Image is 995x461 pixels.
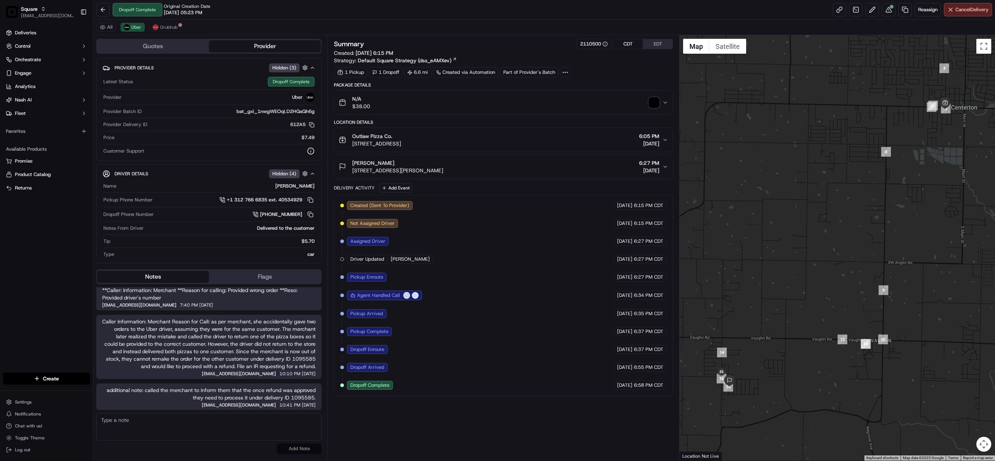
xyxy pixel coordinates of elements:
[227,197,302,203] span: +1 312 766 6835 ext. 40534929
[180,303,198,307] span: 7:40 PM
[131,24,141,30] span: Uber
[60,106,123,119] a: 💻API Documentation
[976,39,991,54] button: Toggle fullscreen view
[352,95,370,103] span: N/A
[15,109,57,116] span: Knowledge Base
[102,286,316,301] span: **Caller: Information: Merchant **Reason for calling: Provided wrong order **Reso: Provided drive...
[941,104,951,113] div: 5
[6,171,87,178] a: Product Catalog
[153,24,159,30] img: 5e692f75ce7d37001a5d71f1
[15,411,41,417] span: Notifications
[103,108,142,115] span: Provider Batch ID
[928,101,938,110] div: 6
[53,126,90,132] a: Powered byPylon
[21,5,38,13] span: Square
[103,211,154,218] span: Dropoff Phone Number
[723,382,733,392] div: 15
[102,303,176,307] span: [EMAIL_ADDRESS][DOMAIN_NAME]
[350,364,384,371] span: Dropoff Arrived
[103,62,315,74] button: Provider DetailsHidden (3)
[269,63,310,72] button: Hidden (3)
[878,335,888,344] div: 10
[63,109,69,115] div: 💻
[6,185,87,191] a: Returns
[74,127,90,132] span: Pylon
[279,403,300,407] span: 10:41 PM
[292,94,303,101] span: Uber
[21,13,74,19] button: [EMAIL_ADDRESS][DOMAIN_NAME]
[350,310,383,317] span: Pickup Arrived
[881,147,891,157] div: 8
[861,339,871,349] div: 12
[634,256,663,263] span: 6:27 PM CDT
[272,170,296,177] span: Hidden ( 4 )
[634,328,663,335] span: 6:37 PM CDT
[903,456,944,460] span: Map data ©2025 Google
[279,371,300,376] span: 10:10 PM
[350,256,384,263] span: Driver Updated
[6,6,18,18] img: Square
[202,371,276,376] span: [EMAIL_ADDRESS][DOMAIN_NAME]
[613,39,643,49] button: CDT
[580,41,608,47] div: 2110500
[15,435,45,441] span: Toggle Theme
[617,256,632,263] span: [DATE]
[679,451,722,461] div: Location Not Live
[15,399,32,405] span: Settings
[379,184,412,192] button: Add Event
[352,167,443,174] span: [STREET_ADDRESS][PERSON_NAME]
[164,9,202,16] span: [DATE] 05:23 PM
[3,54,90,66] button: Orchestrate
[103,251,114,258] span: Type
[634,220,663,227] span: 6:15 PM CDT
[3,169,90,181] button: Product Catalog
[97,271,209,283] button: Notes
[617,364,632,371] span: [DATE]
[164,3,210,9] span: Original Creation Date
[103,167,315,180] button: Driver DetailsHidden (4)
[3,3,77,21] button: SquareSquare[EMAIL_ADDRESS][DOMAIN_NAME]
[96,23,116,32] button: All
[209,40,321,52] button: Provider
[202,403,276,407] span: [EMAIL_ADDRESS][DOMAIN_NAME]
[306,93,315,102] img: uber-new-logo.jpeg
[634,310,663,317] span: 6:35 PM CDT
[15,423,42,429] span: Chat with us!
[3,433,90,443] button: Toggle Theme
[350,238,385,245] span: Assigned Driver
[334,128,673,152] button: Outlaw Pizza Co.[STREET_ADDRESS]6:05 PM[DATE]
[976,437,991,452] button: Map camera controls
[103,148,144,154] span: Customer Support
[15,43,31,50] span: Control
[103,121,147,128] span: Provider Delivery ID
[102,318,316,370] span: Caller Information: Merchant Reason for Call: as per merchant, she accidentally gave two orders t...
[199,303,213,307] span: [DATE]
[639,159,659,167] span: 6:27 PM
[617,346,632,353] span: [DATE]
[3,40,90,52] button: Control
[634,274,663,280] span: 6:27 PM CDT
[25,72,122,79] div: Start new chat
[15,97,32,103] span: Nash AI
[433,67,498,78] a: Created via Automation
[43,375,59,382] span: Create
[103,183,116,189] span: Name
[7,109,13,115] div: 📗
[219,196,315,204] a: +1 312 766 6835 ext. 40534929
[3,94,90,106] button: Nash AI
[237,108,315,115] span: bat_gxi_1nwgWEOqLD2HQsQh6g
[71,109,120,116] span: API Documentation
[369,67,403,78] div: 1 Dropoff
[103,78,133,85] span: Latest Status
[334,119,673,125] div: Location Details
[404,67,431,78] div: 6.6 mi
[350,220,395,227] span: Not Assigned Driver
[103,94,122,101] span: Provider
[3,155,90,167] button: Promise
[3,27,90,39] a: Deliveries
[3,397,90,407] button: Settings
[269,169,310,178] button: Hidden (4)
[334,67,367,78] div: 1 Pickup
[352,159,394,167] span: [PERSON_NAME]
